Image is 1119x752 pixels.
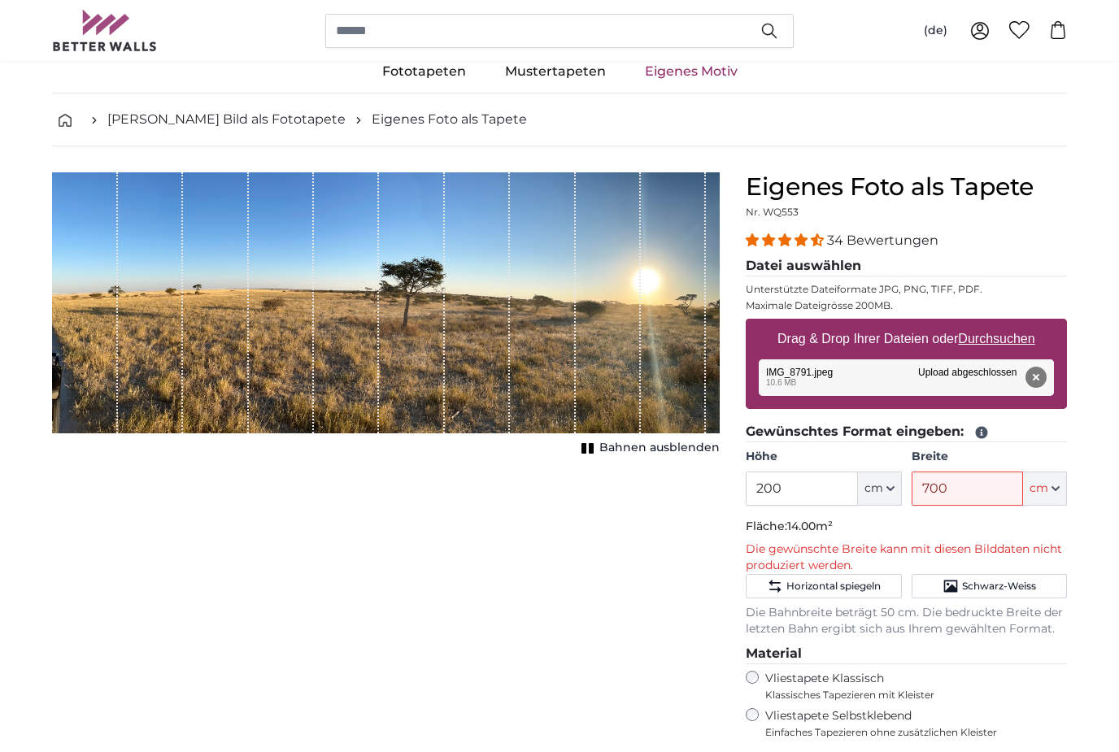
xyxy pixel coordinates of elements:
[765,671,1053,702] label: Vliestapete Klassisch
[765,689,1053,702] span: Klassisches Tapezieren mit Kleister
[746,233,827,248] span: 4.32 stars
[746,256,1067,276] legend: Datei auswählen
[765,708,1067,739] label: Vliestapete Selbstklebend
[959,332,1035,346] u: Durchsuchen
[52,172,720,459] div: 1 of 1
[52,10,158,51] img: Betterwalls
[746,206,799,218] span: Nr. WQ553
[599,440,720,456] span: Bahnen ausblenden
[912,449,1067,465] label: Breite
[1023,472,1067,506] button: cm
[962,580,1036,593] span: Schwarz-Weiss
[911,16,960,46] button: (de)
[485,50,625,93] a: Mustertapeten
[746,283,1067,296] p: Unterstützte Dateiformate JPG, PNG, TIFF, PDF.
[746,644,1067,664] legend: Material
[625,50,757,93] a: Eigenes Motiv
[771,323,1042,355] label: Drag & Drop Ihrer Dateien oder
[372,110,527,129] a: Eigenes Foto als Tapete
[1030,480,1048,497] span: cm
[577,437,720,459] button: Bahnen ausblenden
[746,574,901,598] button: Horizontal spiegeln
[107,110,346,129] a: [PERSON_NAME] Bild als Fototapete
[52,93,1067,146] nav: breadcrumbs
[787,519,833,533] span: 14.00m²
[746,422,1067,442] legend: Gewünschtes Format eingeben:
[746,299,1067,312] p: Maximale Dateigrösse 200MB.
[746,605,1067,637] p: Die Bahnbreite beträgt 50 cm. Die bedruckte Breite der letzten Bahn ergibt sich aus Ihrem gewählt...
[765,726,1067,739] span: Einfaches Tapezieren ohne zusätzlichen Kleister
[363,50,485,93] a: Fototapeten
[827,233,938,248] span: 34 Bewertungen
[858,472,902,506] button: cm
[864,480,883,497] span: cm
[912,574,1067,598] button: Schwarz-Weiss
[746,172,1067,202] h1: Eigenes Foto als Tapete
[746,519,1067,535] p: Fläche:
[746,541,1067,574] p: Die gewünschte Breite kann mit diesen Bilddaten nicht produziert werden.
[746,449,901,465] label: Höhe
[786,580,881,593] span: Horizontal spiegeln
